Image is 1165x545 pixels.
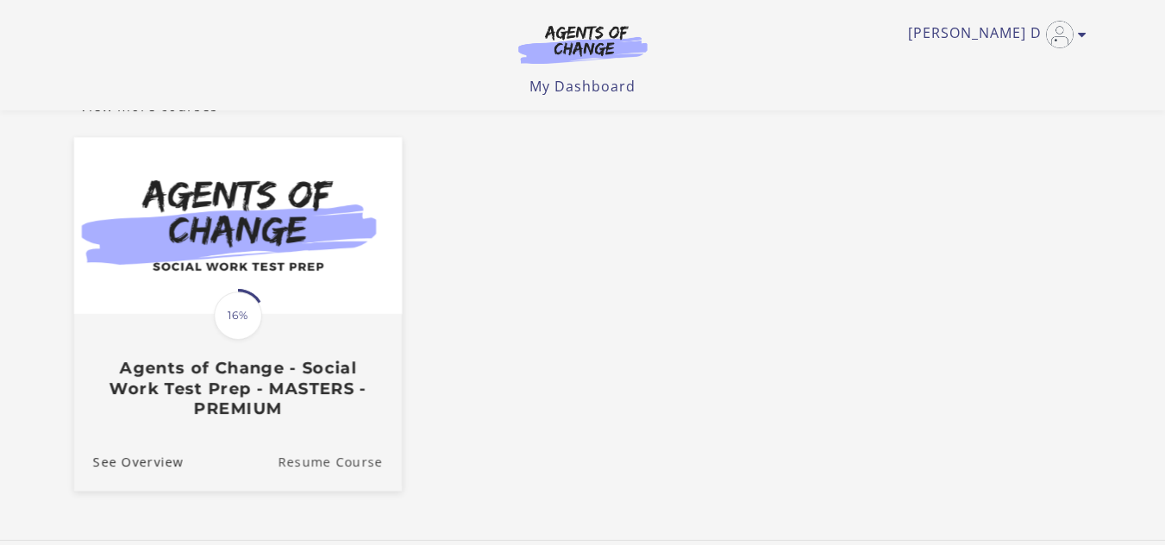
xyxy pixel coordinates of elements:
img: Agents of Change Logo [500,24,666,64]
span: 16% [214,291,262,340]
a: Agents of Change - Social Work Test Prep - MASTERS - PREMIUM: Resume Course [278,432,402,490]
a: Toggle menu [908,21,1078,48]
a: Agents of Change - Social Work Test Prep - MASTERS - PREMIUM: See Overview [73,432,183,490]
h3: Agents of Change - Social Work Test Prep - MASTERS - PREMIUM [92,358,382,418]
a: My Dashboard [529,77,636,96]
